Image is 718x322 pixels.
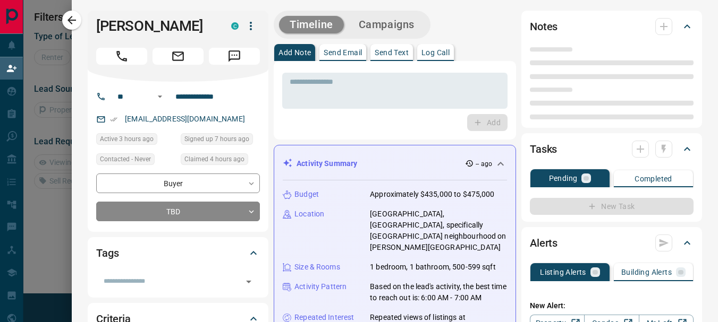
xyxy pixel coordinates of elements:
[530,14,694,39] div: Notes
[153,48,204,65] span: Email
[100,154,151,164] span: Contacted - Never
[184,134,249,144] span: Signed up 7 hours ago
[181,133,260,148] div: Sat Sep 13 2025
[530,136,694,162] div: Tasks
[530,230,694,256] div: Alerts
[100,134,154,144] span: Active 3 hours ago
[181,153,260,168] div: Sat Sep 13 2025
[278,49,311,56] p: Add Note
[297,158,357,169] p: Activity Summary
[294,281,347,292] p: Activity Pattern
[125,115,245,123] a: [EMAIL_ADDRESS][DOMAIN_NAME]
[375,49,409,56] p: Send Text
[370,189,494,200] p: Approximately $435,000 to $475,000
[184,154,244,164] span: Claimed 4 hours ago
[154,90,166,103] button: Open
[530,234,557,251] h2: Alerts
[476,159,492,169] p: -- ago
[549,175,578,182] p: Pending
[283,154,507,173] div: Activity Summary-- ago
[530,141,557,158] h2: Tasks
[530,300,694,311] p: New Alert:
[370,208,507,253] p: [GEOGRAPHIC_DATA], [GEOGRAPHIC_DATA], specifically [GEOGRAPHIC_DATA] neighbourhood on [PERSON_NAM...
[294,208,324,220] p: Location
[96,18,215,34] h1: [PERSON_NAME]
[96,133,175,148] div: Sat Sep 13 2025
[96,245,119,262] h2: Tags
[621,268,672,276] p: Building Alerts
[540,268,586,276] p: Listing Alerts
[324,49,362,56] p: Send Email
[370,262,496,273] p: 1 bedroom, 1 bathroom, 500-599 sqft
[209,48,260,65] span: Message
[279,16,344,33] button: Timeline
[370,281,507,303] p: Based on the lead's activity, the best time to reach out is: 6:00 AM - 7:00 AM
[294,262,340,273] p: Size & Rooms
[530,18,557,35] h2: Notes
[421,49,450,56] p: Log Call
[231,22,239,30] div: condos.ca
[96,48,147,65] span: Call
[294,189,319,200] p: Budget
[96,202,260,221] div: TBD
[96,240,260,266] div: Tags
[110,116,117,123] svg: Email Verified
[241,274,256,289] button: Open
[635,175,672,182] p: Completed
[96,173,260,193] div: Buyer
[348,16,425,33] button: Campaigns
